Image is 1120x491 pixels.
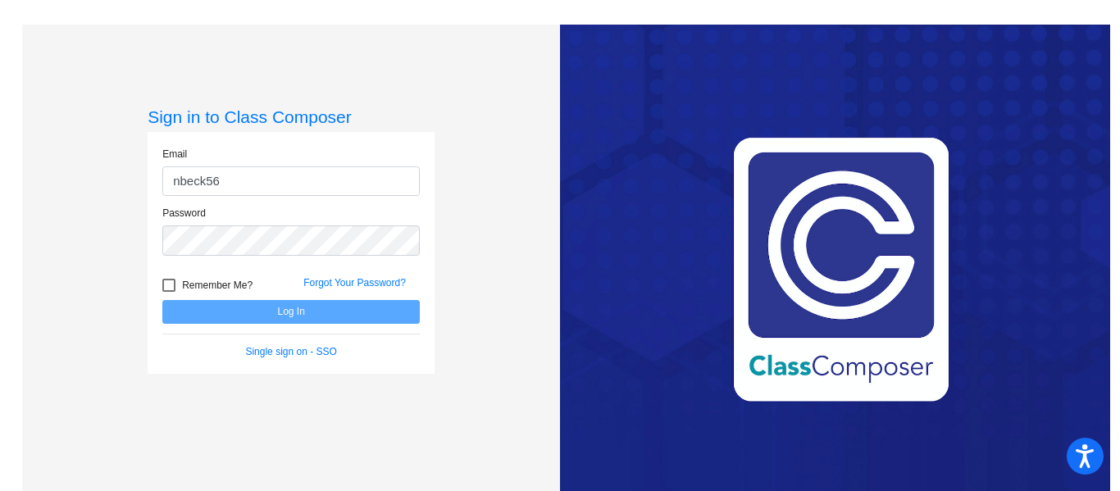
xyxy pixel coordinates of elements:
span: Remember Me? [182,275,253,295]
label: Email [162,147,187,161]
label: Password [162,206,206,220]
button: Log In [162,300,420,324]
a: Forgot Your Password? [303,277,406,289]
h3: Sign in to Class Composer [148,107,435,127]
a: Single sign on - SSO [245,346,336,357]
